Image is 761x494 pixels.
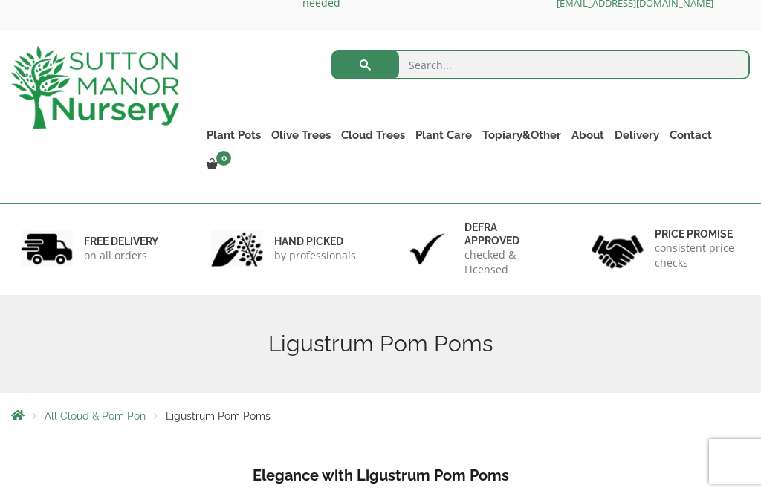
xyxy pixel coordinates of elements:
a: Plant Care [410,125,477,146]
h6: Price promise [655,227,740,241]
a: Contact [664,125,717,146]
img: 3.jpg [401,230,453,268]
p: consistent price checks [655,241,740,270]
h1: Ligustrum Pom Poms [11,331,750,357]
img: 2.jpg [211,230,263,268]
a: Plant Pots [201,125,266,146]
b: Elegance with Ligustrum Pom Poms [253,467,509,484]
a: About [566,125,609,146]
a: All Cloud & Pom Pon [45,410,146,422]
img: 1.jpg [21,230,73,268]
a: Cloud Trees [336,125,410,146]
a: Olive Trees [266,125,336,146]
p: on all orders [84,248,158,263]
a: Topiary&Other [477,125,566,146]
span: 0 [216,151,231,166]
p: checked & Licensed [464,247,550,277]
input: Search... [331,50,750,79]
h6: FREE DELIVERY [84,235,158,248]
a: 0 [201,155,236,175]
h6: Defra approved [464,221,550,247]
nav: Breadcrumbs [11,409,750,421]
h6: hand picked [274,235,356,248]
a: Delivery [609,125,664,146]
img: logo [11,46,179,129]
img: 4.jpg [592,226,644,271]
p: by professionals [274,248,356,263]
span: Ligustrum Pom Poms [166,410,271,422]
